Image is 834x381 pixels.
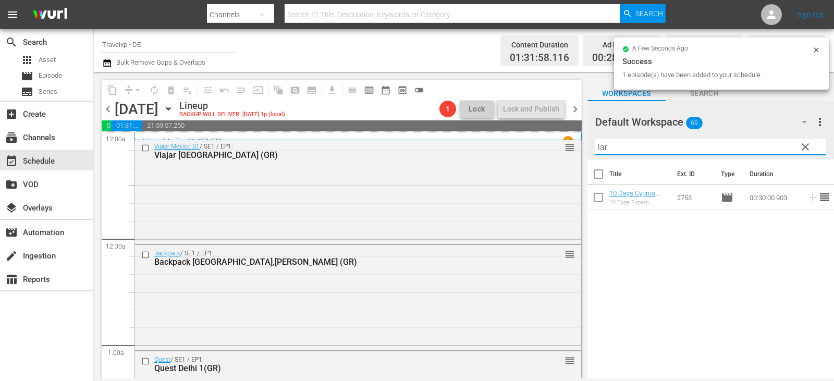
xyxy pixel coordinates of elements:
span: toggle_off [414,85,424,95]
span: reorder [565,142,575,153]
span: 00:28:04.634 [102,120,111,131]
div: Viajar [GEOGRAPHIC_DATA] (GR) [154,150,524,160]
button: reorder [565,249,575,259]
button: reorder [565,142,575,152]
div: BACKUP WILL DELIVER: [DATE] 1p (local) [179,112,285,118]
span: 24 hours Lineup View is OFF [411,82,427,99]
th: Title [609,159,671,189]
span: VOD [5,178,18,191]
div: 1 episode(s) have been added to your schedule [622,70,810,80]
span: Customize Events [196,80,216,100]
div: / SE1 / EP1: [154,143,524,160]
span: Search [635,4,663,23]
span: 01:31:58.116 [111,120,142,131]
span: calendar_view_week_outlined [364,85,374,95]
span: Refresh All Search Blocks [266,80,287,100]
th: Type [715,159,743,189]
span: menu [6,8,19,21]
span: Automation [5,226,18,239]
span: chevron_right [569,103,582,116]
span: Download as CSV [320,80,340,100]
div: Backpack [GEOGRAPHIC_DATA],[PERSON_NAME] (GR) [154,257,524,267]
span: Day Calendar View [340,80,361,100]
span: clear [799,141,812,153]
span: Asset [39,55,56,65]
div: Quest Delhi 1(GR) [154,363,524,373]
button: Lock and Publish [498,100,565,118]
span: Remove Gaps & Overlaps [120,82,146,99]
span: Schedule [5,155,18,167]
p: SE1 / [199,138,212,145]
span: Series [39,87,57,97]
a: Sign Out [797,10,824,19]
span: Bulk Remove Gaps & Overlaps [115,58,205,66]
span: Episode [21,70,33,82]
span: 1 [439,105,456,113]
span: Update Metadata from Key Asset [250,82,266,99]
span: reorder [565,355,575,366]
span: Month Calendar View [377,82,394,99]
span: Create [5,108,18,120]
span: reorder [818,191,831,203]
span: Select an event to delete [163,82,179,99]
img: ans4CAIJ8jUAAAAAAAAAAAAAAAAAAAAAAAAgQb4GAAAAAAAAAAAAAAAAAAAAAAAAJMjXAAAAAAAAAAAAAAAAAAAAAAAAgAT5G... [25,3,75,27]
span: more_vert [814,116,826,128]
div: Lineup [179,100,285,112]
span: reorder [565,249,575,260]
th: Duration [743,159,806,189]
span: chevron_left [102,103,115,116]
div: Success [622,55,820,68]
a: Viajar Mexico S1 [154,143,200,150]
span: Search [5,36,18,48]
div: Default Workspace [595,107,817,137]
span: preview_outlined [397,85,408,95]
span: Episode [721,191,733,204]
span: Create Series Block [303,82,320,99]
span: Copy Lineup [104,82,120,99]
td: 00:30:00.903 [745,185,803,210]
span: Clear Lineup [179,82,196,99]
span: Channels [5,131,18,144]
span: Overlays [5,202,18,214]
span: a few seconds ago [632,45,688,53]
div: Content Duration [510,38,569,52]
span: View Backup [394,82,411,99]
button: reorder [565,355,575,365]
span: Lock [464,104,489,115]
div: Ad Duration [592,38,652,52]
a: Backpack [154,250,180,257]
span: 00:28:04.634 [592,52,652,64]
td: 2753 [673,185,717,210]
button: Search [620,4,666,23]
span: 21:59:57.250 [142,120,582,131]
p: 1 [566,138,570,145]
button: clear [796,138,813,155]
span: Loop Content [146,82,163,99]
div: [DATE] [115,101,158,118]
span: Series [21,85,33,98]
svg: Add to Schedule [807,192,818,203]
span: Search [666,87,744,100]
span: Create Search Block [287,82,303,99]
div: / SE1 / EP1: [154,356,524,373]
a: Viajar Mexico S1 [143,137,196,145]
span: Revert to Primary Episode [216,82,233,99]
span: Ingestion [5,250,18,262]
button: Lock [460,101,494,118]
span: 69 [686,112,703,134]
div: Lock and Publish [503,100,559,118]
span: Asset [21,54,33,66]
span: date_range_outlined [381,85,391,95]
div: 10 Tage Zypern Larnaca [609,199,669,206]
th: Ext. ID [671,159,715,189]
span: Reports [5,273,18,286]
span: Episode [39,70,62,81]
div: / SE1 / EP1: [154,250,524,267]
button: more_vert [814,109,826,134]
span: 01:31:58.116 [510,52,569,64]
span: Week Calendar View [361,82,377,99]
a: Quest [154,356,170,363]
p: EP6 [212,138,223,145]
p: / [196,138,199,145]
a: 10 Days Cyprus Larnaca (GR) [609,189,659,205]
